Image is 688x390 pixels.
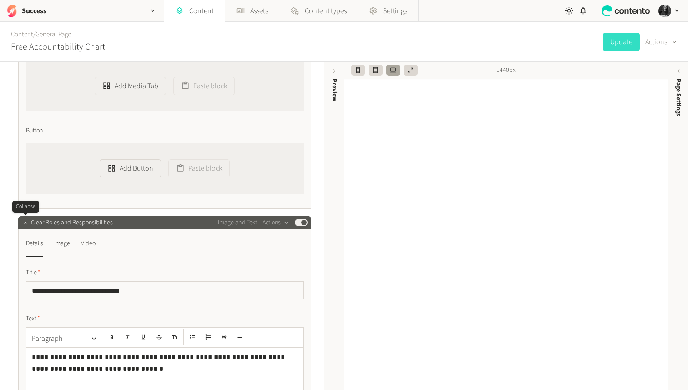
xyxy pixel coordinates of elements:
div: Details [26,236,43,251]
span: Page Settings [674,79,683,116]
span: Title [26,268,40,278]
img: Hollie Duncan [658,5,671,17]
h2: Success [22,5,46,16]
div: Collapse [12,201,39,213]
button: Update [603,33,640,51]
button: Actions [645,33,677,51]
button: Actions [263,217,289,228]
span: / [33,30,35,39]
button: Paragraph [28,329,101,348]
button: Add Media Tab [95,77,166,95]
span: Text [26,314,40,324]
div: Image [54,236,70,251]
span: Clear Roles and Responsibilities [31,218,113,228]
h2: Free Accountability Chart [11,40,105,54]
span: Content types [305,5,347,16]
div: Video [81,236,96,251]
img: Success [5,5,18,17]
button: Paste block [173,77,235,95]
button: Add Button [100,159,161,177]
button: Paste block [168,159,230,177]
a: General Page [35,30,71,39]
div: Preview [330,79,339,101]
span: Image and Text [218,218,257,228]
span: Button [26,126,43,136]
span: Settings [383,5,407,16]
a: Content [11,30,33,39]
span: 1440px [496,66,516,75]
